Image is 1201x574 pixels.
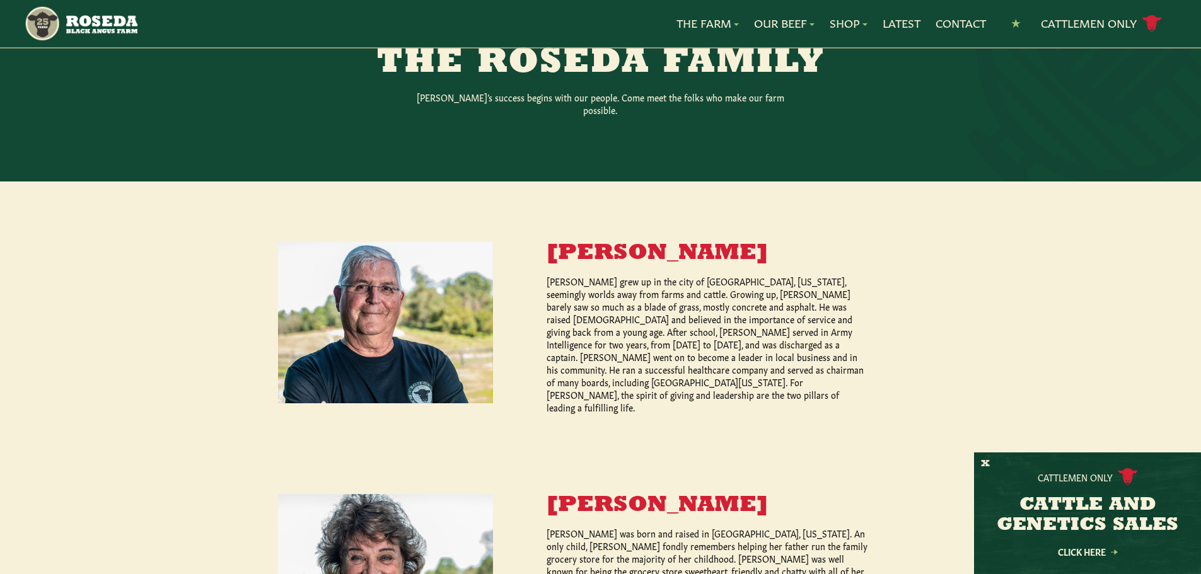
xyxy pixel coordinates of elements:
[359,45,843,81] h2: The Roseda Family
[547,494,869,517] h3: [PERSON_NAME]
[1118,468,1138,485] img: cattle-icon.svg
[24,5,137,42] img: https://roseda.com/wp-content/uploads/2021/05/roseda-25-header.png
[1041,13,1162,35] a: Cattlemen Only
[547,275,869,413] p: [PERSON_NAME] grew up in the city of [GEOGRAPHIC_DATA], [US_STATE], seemingly worlds away from fa...
[547,242,869,265] h3: [PERSON_NAME]
[990,495,1185,536] h3: CATTLE AND GENETICS SALES
[883,15,920,32] a: Latest
[676,15,739,32] a: The Farm
[1031,548,1144,556] a: Click Here
[981,457,990,471] button: X
[936,15,986,32] a: Contact
[278,242,493,403] img: Ed Burchell Sr.
[754,15,815,32] a: Our Beef
[830,15,867,32] a: Shop
[399,91,803,116] p: [PERSON_NAME]’s success begins with our people. Come meet the folks who make our farm possible.
[1038,471,1113,483] p: Cattlemen Only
